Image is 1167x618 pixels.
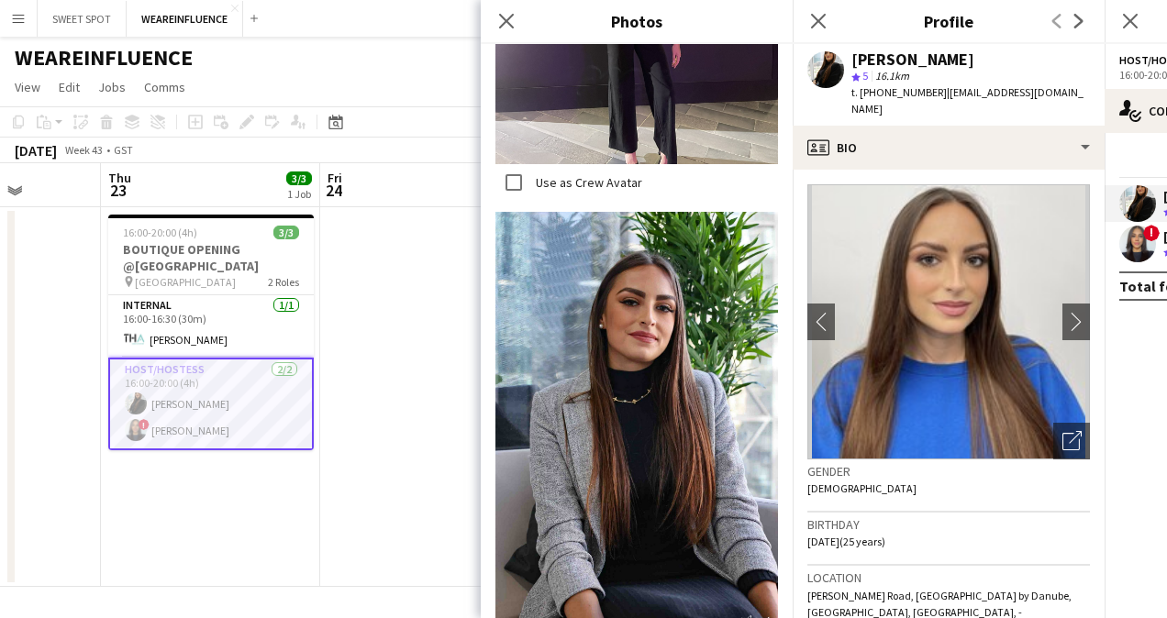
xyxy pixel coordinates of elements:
[108,241,314,274] h3: BOUTIQUE OPENING @[GEOGRAPHIC_DATA]
[59,79,80,95] span: Edit
[15,44,193,72] h1: WEAREINFLUENCE
[51,75,87,99] a: Edit
[793,9,1105,33] h3: Profile
[1053,423,1090,459] div: Open photos pop-in
[268,275,299,289] span: 2 Roles
[851,51,974,68] div: [PERSON_NAME]
[286,171,312,185] span: 3/3
[91,75,133,99] a: Jobs
[807,184,1090,459] img: Crew avatar or photo
[108,295,314,358] app-card-role: Internal1/116:00-16:30 (30m)[PERSON_NAME]
[851,85,1084,116] span: | [EMAIL_ADDRESS][DOMAIN_NAME]
[135,275,236,289] span: [GEOGRAPHIC_DATA]
[144,79,185,95] span: Comms
[862,69,868,83] span: 5
[38,1,127,37] button: SWEET SPOT
[1143,225,1160,241] span: !
[807,481,917,495] span: [DEMOGRAPHIC_DATA]
[872,69,913,83] span: 16.1km
[15,141,57,160] div: [DATE]
[328,170,342,186] span: Fri
[807,569,1090,586] h3: Location
[851,85,947,99] span: t. [PHONE_NUMBER]
[108,215,314,450] app-job-card: 16:00-20:00 (4h)3/3BOUTIQUE OPENING @[GEOGRAPHIC_DATA] [GEOGRAPHIC_DATA]2 RolesInternal1/116:00-1...
[123,226,197,239] span: 16:00-20:00 (4h)
[15,79,40,95] span: View
[325,180,342,201] span: 24
[137,75,193,99] a: Comms
[106,180,131,201] span: 23
[61,143,106,157] span: Week 43
[108,170,131,186] span: Thu
[287,187,311,201] div: 1 Job
[139,419,150,430] span: !
[807,516,1090,533] h3: Birthday
[7,75,48,99] a: View
[807,463,1090,480] h3: Gender
[532,174,642,191] label: Use as Crew Avatar
[98,79,126,95] span: Jobs
[807,535,885,548] span: [DATE] (25 years)
[793,126,1105,170] div: Bio
[273,226,299,239] span: 3/3
[108,358,314,450] app-card-role: Host/Hostess2/216:00-20:00 (4h)[PERSON_NAME]![PERSON_NAME]
[114,143,133,157] div: GST
[481,9,793,33] h3: Photos
[127,1,243,37] button: WEAREINFLUENCE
